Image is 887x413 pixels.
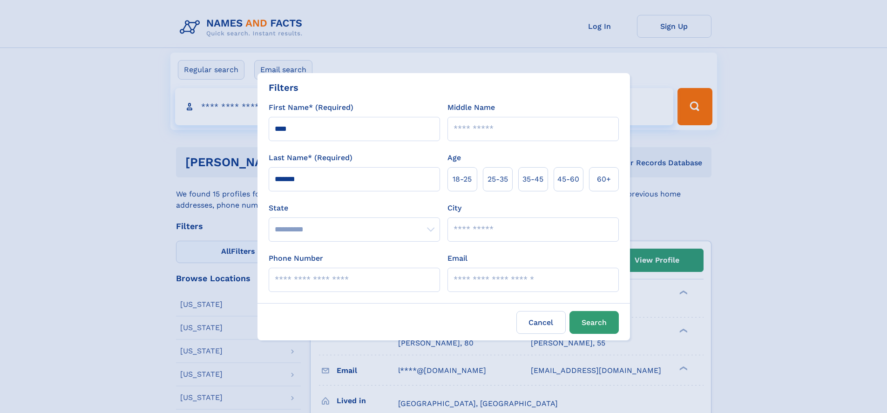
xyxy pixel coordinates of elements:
[447,152,461,163] label: Age
[516,311,566,334] label: Cancel
[269,203,440,214] label: State
[447,253,467,264] label: Email
[557,174,579,185] span: 45‑60
[447,102,495,113] label: Middle Name
[269,253,323,264] label: Phone Number
[269,152,352,163] label: Last Name* (Required)
[597,174,611,185] span: 60+
[269,102,353,113] label: First Name* (Required)
[569,311,619,334] button: Search
[447,203,461,214] label: City
[453,174,472,185] span: 18‑25
[522,174,543,185] span: 35‑45
[269,81,298,95] div: Filters
[488,174,508,185] span: 25‑35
